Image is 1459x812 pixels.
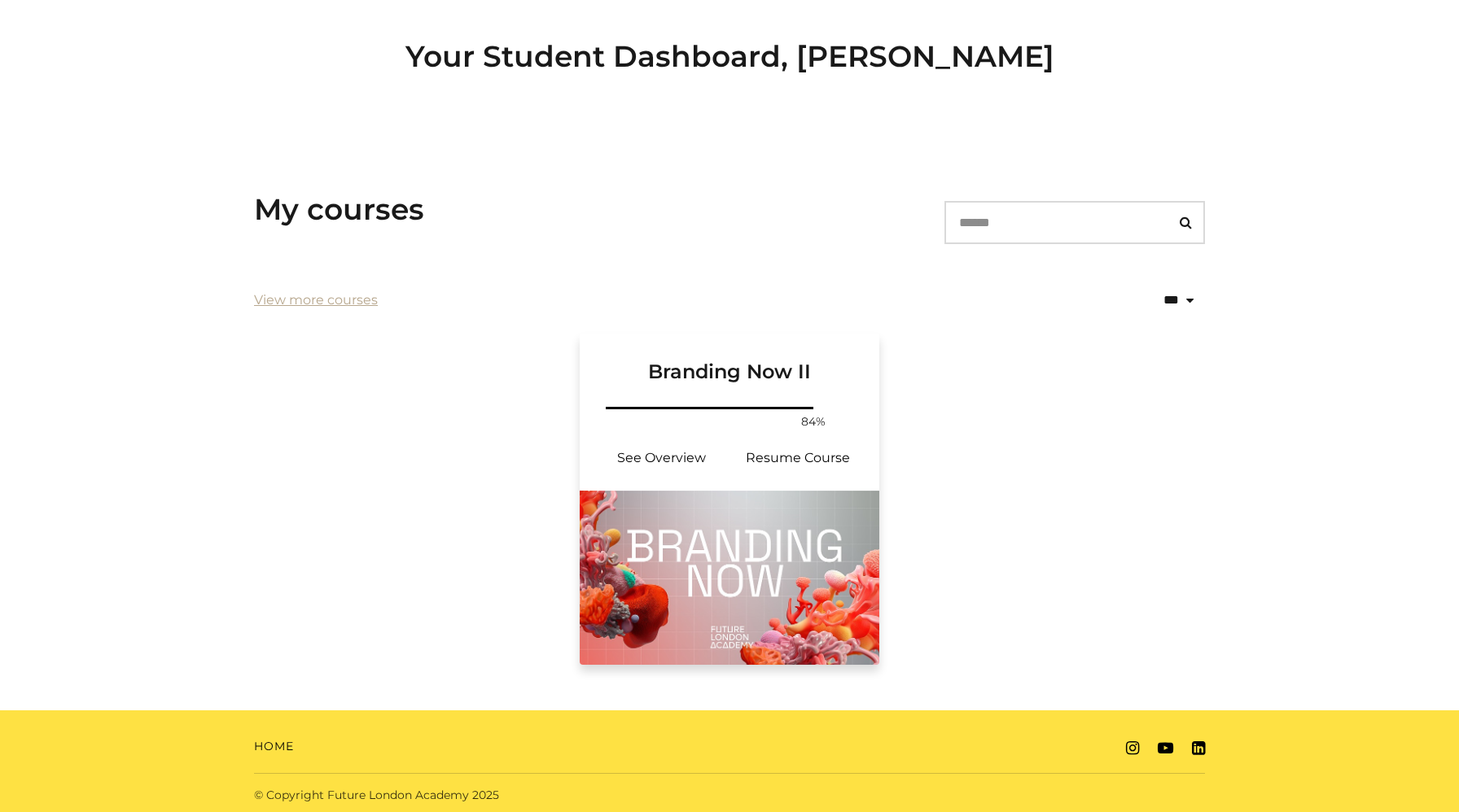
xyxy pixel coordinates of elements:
[254,39,1205,74] h2: Your Student Dashboard, [PERSON_NAME]
[580,334,879,404] a: Branding Now II
[599,334,860,384] h3: Branding Now II
[254,738,294,755] a: Home
[241,787,729,804] div: © Copyright Future London Academy 2025
[593,439,729,478] a: Branding Now II: See Overview
[254,192,424,227] h3: My courses
[1093,279,1205,321] select: status
[794,413,833,430] span: 84%
[254,290,378,310] a: View more courses
[729,439,866,478] a: Branding Now II: Resume Course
